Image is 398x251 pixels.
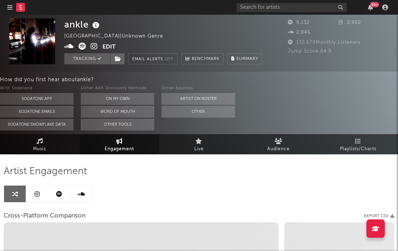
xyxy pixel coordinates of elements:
[239,134,318,154] a: Audience
[4,167,87,176] span: Artist Engagement
[236,57,258,61] span: Summary
[192,55,220,64] span: Benchmark
[368,4,373,10] button: 99+
[288,30,310,35] span: 2,045
[64,18,101,31] div: ankle
[288,20,310,25] span: 9,132
[162,84,235,93] div: Other Sources
[364,214,394,218] button: Export CSV
[194,145,204,154] span: Live
[288,49,332,54] span: Jump Score: 84.9
[81,93,154,105] button: On My Own
[81,84,154,93] div: Other A&R Discovery Methods
[4,212,86,220] span: Cross-Platform Comparison
[340,145,376,154] span: Playlists/Charts
[339,20,361,25] span: 2,902
[80,134,159,154] a: Engagement
[227,53,262,64] button: Summary
[236,3,347,12] input: Search for artists
[162,93,235,105] button: Artist on Roster
[128,53,178,64] button: Email AlertsOff
[81,106,154,118] button: Word Of Mouth
[318,134,398,154] a: Playlists/Charts
[165,57,174,61] em: Off
[64,32,171,41] div: [GEOGRAPHIC_DATA] | Unknown Genre
[181,53,224,64] a: Benchmark
[288,40,361,45] span: 132,670 Monthly Listeners
[64,53,110,64] button: Tracking
[162,106,235,118] button: Other
[105,145,134,154] span: Engagement
[159,134,239,154] a: Live
[33,145,47,154] span: Music
[370,2,379,7] div: 99 +
[267,145,290,154] span: Audience
[102,43,116,52] button: Edit
[81,119,154,130] button: Other Tools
